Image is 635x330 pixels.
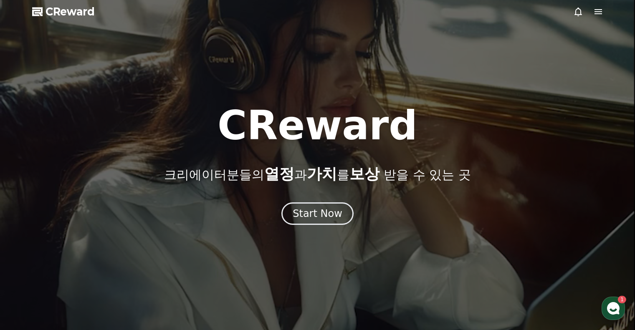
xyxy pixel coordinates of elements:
[281,211,354,219] a: Start Now
[349,165,379,182] span: 보상
[46,5,95,18] span: CReward
[164,166,471,182] p: 크리에이터분들의 과 를 받을 수 있는 곳
[32,5,95,18] a: CReward
[264,165,294,182] span: 열정
[293,207,342,220] div: Start Now
[307,165,337,182] span: 가치
[281,202,354,225] button: Start Now
[218,106,417,146] h1: CReward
